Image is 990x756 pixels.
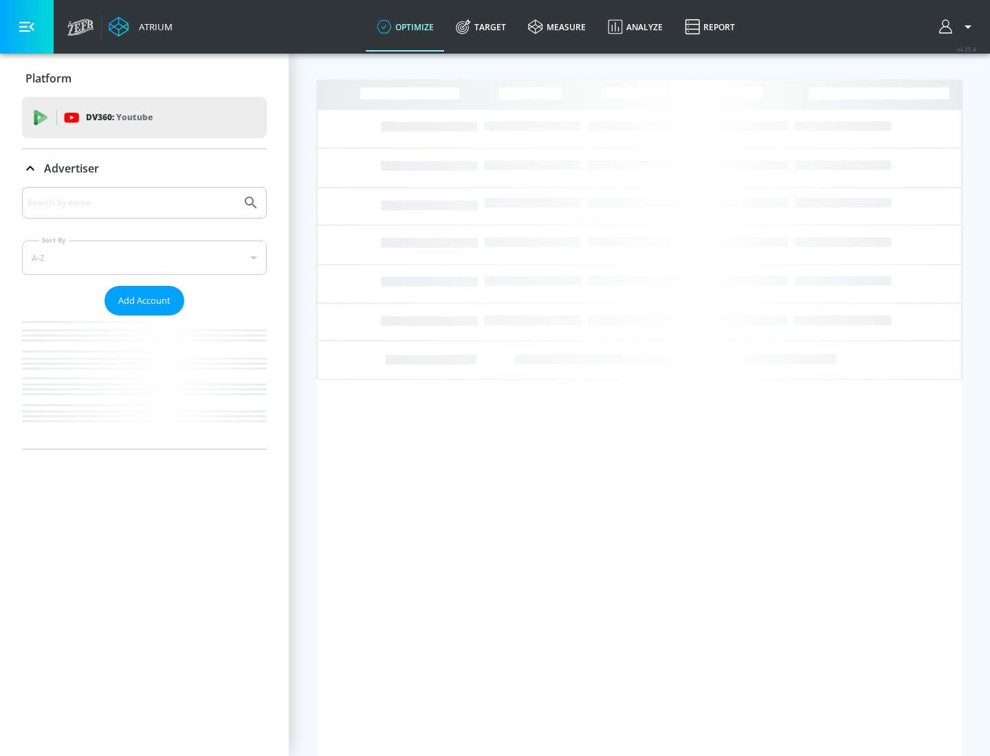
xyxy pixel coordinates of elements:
div: Advertiser [22,149,267,188]
a: Atrium [109,16,173,37]
nav: list of Advertiser [22,315,267,449]
p: Advertiser [44,161,99,176]
a: Target [445,2,517,52]
a: Report [674,2,746,52]
a: Analyze [597,2,674,52]
span: Add Account [118,293,170,309]
div: A-Z [22,241,267,275]
button: Add Account [104,286,184,315]
a: measure [517,2,597,52]
label: Sort By [39,236,69,245]
span: v 4.25.4 [957,45,976,53]
p: Platform [25,71,71,86]
div: Advertiser [22,187,267,449]
p: Youtube [116,110,153,124]
div: DV360: Youtube [22,97,267,138]
div: Platform [22,59,267,98]
a: optimize [366,2,445,52]
input: Search by name [27,194,236,212]
div: Atrium [133,21,173,33]
p: DV360: [86,110,153,125]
